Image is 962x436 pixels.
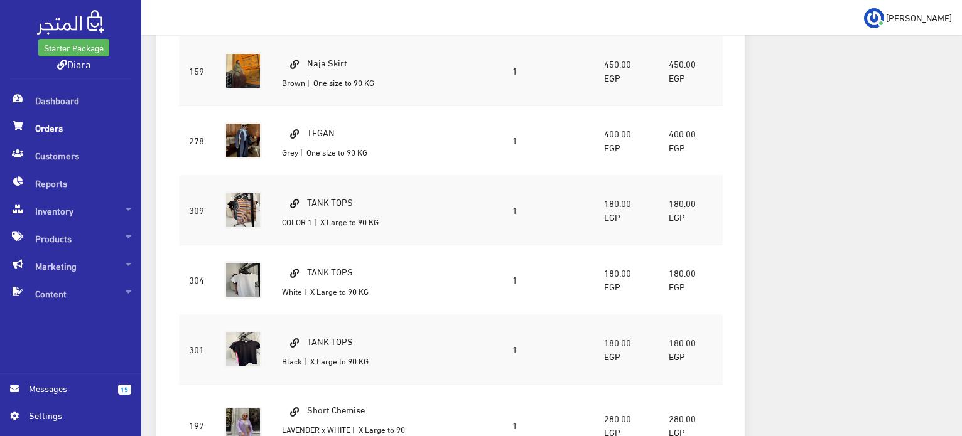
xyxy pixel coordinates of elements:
td: 180.00 EGP [594,176,658,245]
span: [PERSON_NAME] [886,9,952,25]
td: 400.00 EGP [594,106,658,176]
small: | One size to 90 KG [300,144,367,159]
td: 180.00 EGP [594,245,658,315]
span: Customers [10,142,131,169]
td: 1 [502,36,595,106]
span: Content [10,280,131,307]
span: Reports [10,169,131,197]
span: Dashboard [10,87,131,114]
small: Grey [282,144,298,159]
td: 1 [502,176,595,245]
td: 1 [502,106,595,176]
td: 309 [179,176,214,245]
small: | X Large to 90 KG [304,353,369,368]
a: 15 Messages [10,381,131,408]
a: Diara [57,55,90,73]
a: Settings [10,408,131,428]
iframe: Drift Widget Chat Controller [899,350,947,398]
span: Settings [29,408,121,422]
td: 301 [179,315,214,385]
td: 1 [502,245,595,315]
td: 400.00 EGP [659,106,723,176]
td: 180.00 EGP [659,176,723,245]
td: TEGAN [272,106,421,176]
td: TANK TOPS [272,176,421,245]
td: Naja Skirt [272,36,421,106]
img: . [37,10,104,35]
small: | One size to 90 KG [307,75,374,90]
td: 180.00 EGP [659,315,723,385]
span: Inventory [10,197,131,225]
small: White [282,284,302,299]
a: ... [PERSON_NAME] [864,8,952,28]
small: Black [282,353,302,368]
td: 180.00 EGP [659,245,723,315]
small: Brown [282,75,305,90]
td: 278 [179,106,214,176]
td: 450.00 EGP [594,36,658,106]
span: Marketing [10,252,131,280]
span: Messages [29,381,108,395]
a: Starter Package [38,39,109,56]
td: 180.00 EGP [594,315,658,385]
span: Products [10,225,131,252]
span: Orders [10,114,131,142]
small: | X Large to 90 KG [304,284,369,299]
small: COLOR 1 [282,214,312,229]
span: 15 [118,385,131,395]
td: 450.00 EGP [659,36,723,106]
td: 159 [179,36,214,106]
td: TANK TOPS [272,245,421,315]
td: TANK TOPS [272,315,421,385]
td: 304 [179,245,214,315]
img: ... [864,8,884,28]
td: 1 [502,315,595,385]
small: | X Large to 90 KG [314,214,379,229]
